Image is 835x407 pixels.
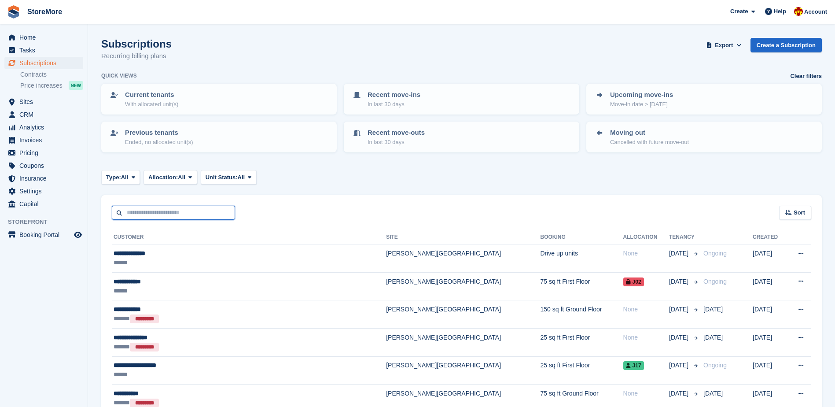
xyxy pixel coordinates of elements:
[623,249,669,258] div: None
[587,85,821,114] a: Upcoming move-ins Move-in date > [DATE]
[143,170,197,185] button: Allocation: All
[623,230,669,244] th: Allocation
[669,249,690,258] span: [DATE]
[730,7,748,16] span: Create
[201,170,257,185] button: Unit Status: All
[4,185,83,197] a: menu
[19,121,72,133] span: Analytics
[148,173,178,182] span: Allocation:
[20,81,83,90] a: Price increases NEW
[19,147,72,159] span: Pricing
[623,277,644,286] span: J02
[750,38,822,52] a: Create a Subscription
[715,41,733,50] span: Export
[753,356,787,385] td: [DATE]
[623,361,644,370] span: J17
[206,173,238,182] span: Unit Status:
[386,300,540,329] td: [PERSON_NAME][GEOGRAPHIC_DATA]
[540,328,623,356] td: 25 sq ft First Floor
[19,96,72,108] span: Sites
[4,57,83,69] a: menu
[669,333,690,342] span: [DATE]
[345,122,578,152] a: Recent move-outs In last 30 days
[610,138,689,147] p: Cancelled with future move-out
[106,173,121,182] span: Type:
[238,173,245,182] span: All
[368,90,420,100] p: Recent move-ins
[101,170,140,185] button: Type: All
[540,356,623,385] td: 25 sq ft First Floor
[112,230,386,244] th: Customer
[386,230,540,244] th: Site
[753,328,787,356] td: [DATE]
[345,85,578,114] a: Recent move-ins In last 30 days
[753,244,787,273] td: [DATE]
[368,100,420,109] p: In last 30 days
[24,4,66,19] a: StoreMore
[121,173,129,182] span: All
[703,250,727,257] span: Ongoing
[790,72,822,81] a: Clear filters
[7,5,20,18] img: stora-icon-8386f47178a22dfd0bd8f6a31ec36ba5ce8667c1dd55bd0f319d3a0aa187defe.svg
[125,138,193,147] p: Ended, no allocated unit(s)
[587,122,821,152] a: Moving out Cancelled with future move-out
[125,90,178,100] p: Current tenants
[4,44,83,56] a: menu
[703,278,727,285] span: Ongoing
[8,218,88,226] span: Storefront
[753,300,787,329] td: [DATE]
[20,70,83,79] a: Contracts
[4,31,83,44] a: menu
[623,333,669,342] div: None
[101,72,137,80] h6: Quick views
[19,229,72,241] span: Booking Portal
[19,134,72,146] span: Invoices
[386,244,540,273] td: [PERSON_NAME][GEOGRAPHIC_DATA]
[101,38,172,50] h1: Subscriptions
[703,334,723,341] span: [DATE]
[753,230,787,244] th: Created
[4,121,83,133] a: menu
[4,134,83,146] a: menu
[4,159,83,172] a: menu
[540,300,623,329] td: 150 sq ft Ground Floor
[73,229,83,240] a: Preview store
[178,173,185,182] span: All
[19,198,72,210] span: Capital
[19,44,72,56] span: Tasks
[102,85,336,114] a: Current tenants With allocated unit(s)
[669,361,690,370] span: [DATE]
[4,198,83,210] a: menu
[101,51,172,61] p: Recurring billing plans
[804,7,827,16] span: Account
[4,229,83,241] a: menu
[368,138,425,147] p: In last 30 days
[669,277,690,286] span: [DATE]
[69,81,83,90] div: NEW
[703,390,723,397] span: [DATE]
[669,305,690,314] span: [DATE]
[4,172,83,185] a: menu
[19,57,72,69] span: Subscriptions
[703,306,723,313] span: [DATE]
[19,108,72,121] span: CRM
[125,100,178,109] p: With allocated unit(s)
[125,128,193,138] p: Previous tenants
[540,244,623,273] td: Drive up units
[705,38,743,52] button: Export
[368,128,425,138] p: Recent move-outs
[19,185,72,197] span: Settings
[774,7,786,16] span: Help
[794,7,803,16] img: Store More Team
[4,96,83,108] a: menu
[794,208,805,217] span: Sort
[703,362,727,369] span: Ongoing
[623,305,669,314] div: None
[540,272,623,300] td: 75 sq ft First Floor
[669,230,700,244] th: Tenancy
[102,122,336,152] a: Previous tenants Ended, no allocated unit(s)
[386,272,540,300] td: [PERSON_NAME][GEOGRAPHIC_DATA]
[386,356,540,385] td: [PERSON_NAME][GEOGRAPHIC_DATA]
[20,81,63,90] span: Price increases
[4,147,83,159] a: menu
